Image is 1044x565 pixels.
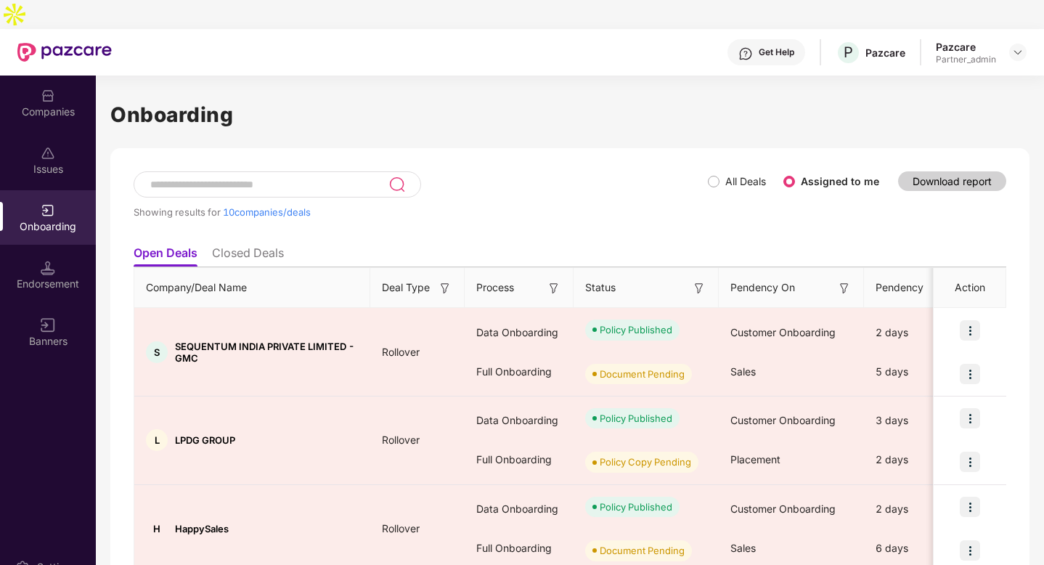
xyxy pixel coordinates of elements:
[692,281,706,296] img: svg+xml;base64,PHN2ZyB3aWR0aD0iMTYiIGhlaWdodD0iMTYiIHZpZXdCb3g9IjAgMCAxNiAxNiIgZmlsbD0ibm9uZSIgeG...
[600,322,672,337] div: Policy Published
[864,401,973,440] div: 3 days
[730,326,836,338] span: Customer Onboarding
[1012,46,1024,58] img: svg+xml;base64,PHN2ZyBpZD0iRHJvcGRvd24tMzJ4MzIiIHhtbG5zPSJodHRwOi8vd3d3LnczLm9yZy8yMDAwL3N2ZyIgd2...
[465,440,574,479] div: Full Onboarding
[465,489,574,529] div: Data Onboarding
[146,341,168,363] div: S
[465,352,574,391] div: Full Onboarding
[960,364,980,384] img: icon
[837,281,852,296] img: svg+xml;base64,PHN2ZyB3aWR0aD0iMTYiIGhlaWdodD0iMTYiIHZpZXdCb3g9IjAgMCAxNiAxNiIgZmlsbD0ibm9uZSIgeG...
[175,341,359,364] span: SEQUENTUM INDIA PRIVATE LIMITED - GMC
[476,280,514,296] span: Process
[730,542,756,554] span: Sales
[438,281,452,296] img: svg+xml;base64,PHN2ZyB3aWR0aD0iMTYiIGhlaWdodD0iMTYiIHZpZXdCb3g9IjAgMCAxNiAxNiIgZmlsbD0ibm9uZSIgeG...
[725,175,766,187] label: All Deals
[547,281,561,296] img: svg+xml;base64,PHN2ZyB3aWR0aD0iMTYiIGhlaWdodD0iMTYiIHZpZXdCb3g9IjAgMCAxNiAxNiIgZmlsbD0ibm9uZSIgeG...
[41,261,55,275] img: svg+xml;base64,PHN2ZyB3aWR0aD0iMTQuNSIgaGVpZ2h0PSIxNC41IiB2aWV3Qm94PSIwIDAgMTYgMTYiIGZpbGw9Im5vbm...
[738,46,753,61] img: svg+xml;base64,PHN2ZyBpZD0iSGVscC0zMngzMiIgeG1sbnM9Imh0dHA6Ly93d3cudzMub3JnLzIwMDAvc3ZnIiB3aWR0aD...
[936,54,996,65] div: Partner_admin
[730,503,836,515] span: Customer Onboarding
[600,411,672,426] div: Policy Published
[864,313,973,352] div: 2 days
[864,440,973,479] div: 2 days
[370,346,431,358] span: Rollover
[864,489,973,529] div: 2 days
[175,523,229,534] span: HappySales
[876,280,950,296] span: Pendency
[960,408,980,428] img: icon
[370,522,431,534] span: Rollover
[960,452,980,472] img: icon
[730,414,836,426] span: Customer Onboarding
[600,367,685,381] div: Document Pending
[41,203,55,218] img: svg+xml;base64,PHN2ZyB3aWR0aD0iMjAiIGhlaWdodD0iMjAiIHZpZXdCb3g9IjAgMCAyMCAyMCIgZmlsbD0ibm9uZSIgeG...
[898,171,1006,191] button: Download report
[960,540,980,561] img: icon
[960,320,980,341] img: icon
[960,497,980,517] img: icon
[600,455,691,469] div: Policy Copy Pending
[465,401,574,440] div: Data Onboarding
[146,518,168,540] div: H
[730,365,756,378] span: Sales
[382,280,430,296] span: Deal Type
[844,44,853,61] span: P
[146,429,168,451] div: L
[134,206,708,218] div: Showing results for
[41,89,55,103] img: svg+xml;base64,PHN2ZyBpZD0iQ29tcGFuaWVzIiB4bWxucz0iaHR0cDovL3d3dy53My5vcmcvMjAwMC9zdmciIHdpZHRoPS...
[600,500,672,514] div: Policy Published
[134,268,370,308] th: Company/Deal Name
[600,543,685,558] div: Document Pending
[730,453,780,466] span: Placement
[801,175,879,187] label: Assigned to me
[134,245,197,267] li: Open Deals
[934,268,1006,308] th: Action
[41,146,55,160] img: svg+xml;base64,PHN2ZyBpZD0iSXNzdWVzX2Rpc2FibGVkIiB4bWxucz0iaHR0cDovL3d3dy53My5vcmcvMjAwMC9zdmciIH...
[370,434,431,446] span: Rollover
[17,43,112,62] img: New Pazcare Logo
[175,434,235,446] span: LPDG GROUP
[936,40,996,54] div: Pazcare
[110,99,1029,131] h1: Onboarding
[585,280,616,296] span: Status
[41,318,55,333] img: svg+xml;base64,PHN2ZyB3aWR0aD0iMTYiIGhlaWdodD0iMTYiIHZpZXdCb3g9IjAgMCAxNiAxNiIgZmlsbD0ibm9uZSIgeG...
[212,245,284,267] li: Closed Deals
[730,280,795,296] span: Pendency On
[465,313,574,352] div: Data Onboarding
[388,176,405,193] img: svg+xml;base64,PHN2ZyB3aWR0aD0iMjQiIGhlaWdodD0iMjUiIHZpZXdCb3g9IjAgMCAyNCAyNSIgZmlsbD0ibm9uZSIgeG...
[223,206,311,218] span: 10 companies/deals
[865,46,905,60] div: Pazcare
[864,352,973,391] div: 5 days
[864,268,973,308] th: Pendency
[759,46,794,58] div: Get Help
